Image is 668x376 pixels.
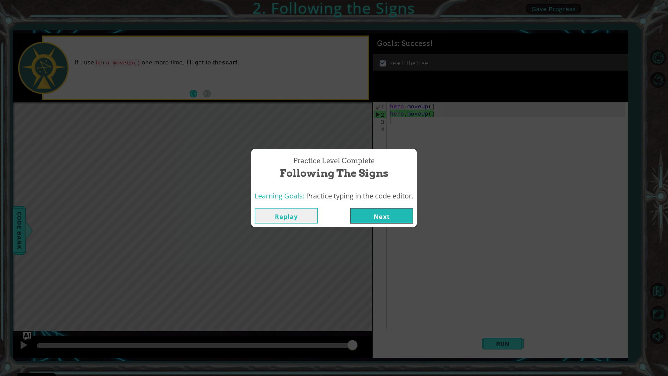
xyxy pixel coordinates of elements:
[306,191,413,201] span: Practice typing in the code editor.
[293,156,375,166] span: Practice Level Complete
[255,191,304,201] span: Learning Goals:
[255,208,318,224] button: Replay
[280,166,389,181] span: Following the Signs
[350,208,413,224] button: Next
